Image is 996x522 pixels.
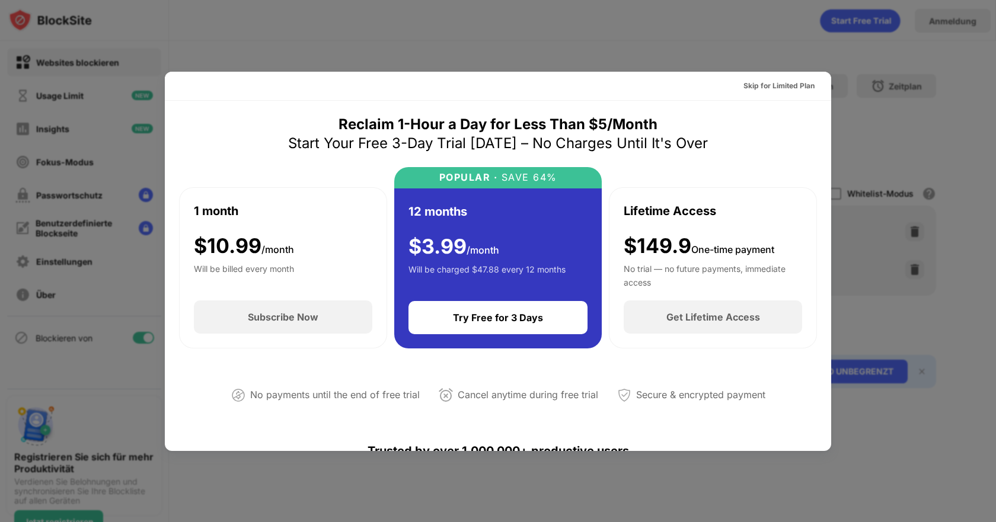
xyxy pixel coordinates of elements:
div: No payments until the end of free trial [250,386,420,403]
img: cancel-anytime [439,388,453,402]
div: Cancel anytime during free trial [458,386,598,403]
div: Lifetime Access [624,202,716,220]
div: Get Lifetime Access [666,311,760,323]
span: One-time payment [691,244,774,255]
div: No trial — no future payments, immediate access [624,262,802,286]
img: secured-payment [617,388,631,402]
div: Reclaim 1-Hour a Day for Less Than $5/Month [339,115,657,134]
div: $ 10.99 [194,234,294,258]
span: /month [261,244,294,255]
div: 12 months [408,203,467,220]
span: /month [467,244,499,256]
div: $149.9 [624,234,774,258]
div: POPULAR · [439,172,498,183]
div: SAVE 64% [497,172,557,183]
div: Start Your Free 3-Day Trial [DATE] – No Charges Until It's Over [288,134,708,153]
div: Secure & encrypted payment [636,386,765,403]
div: Will be billed every month [194,262,294,286]
div: Skip for Limited Plan [743,80,815,92]
div: Trusted by over 1,000,000+ productive users [179,422,817,479]
img: not-paying [231,388,245,402]
div: Subscribe Now [248,311,318,323]
div: 1 month [194,202,238,220]
div: $ 3.99 [408,235,499,259]
div: Will be charged $47.88 every 12 months [408,263,566,287]
div: Try Free for 3 Days [453,312,543,324]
